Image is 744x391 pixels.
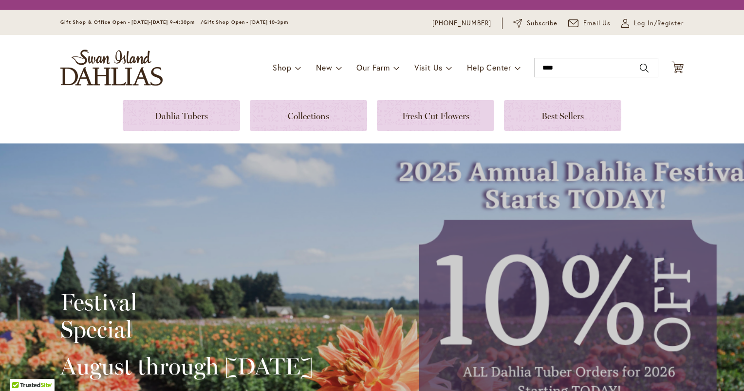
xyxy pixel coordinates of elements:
button: Search [640,60,649,76]
span: Gift Shop Open - [DATE] 10-3pm [204,19,288,25]
a: Email Us [568,18,611,28]
span: Gift Shop & Office Open - [DATE]-[DATE] 9-4:30pm / [60,19,204,25]
span: Our Farm [356,62,390,72]
span: Email Us [583,18,611,28]
span: New [316,62,332,72]
span: Subscribe [527,18,558,28]
a: store logo [60,50,163,86]
h2: Festival Special [60,288,313,343]
span: Shop [273,62,292,72]
span: Log In/Register [634,18,684,28]
span: Help Center [467,62,511,72]
span: Visit Us [414,62,443,72]
h2: August through [DATE] [60,353,313,380]
a: Log In/Register [621,18,684,28]
a: Subscribe [513,18,558,28]
a: [PHONE_NUMBER] [432,18,491,28]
